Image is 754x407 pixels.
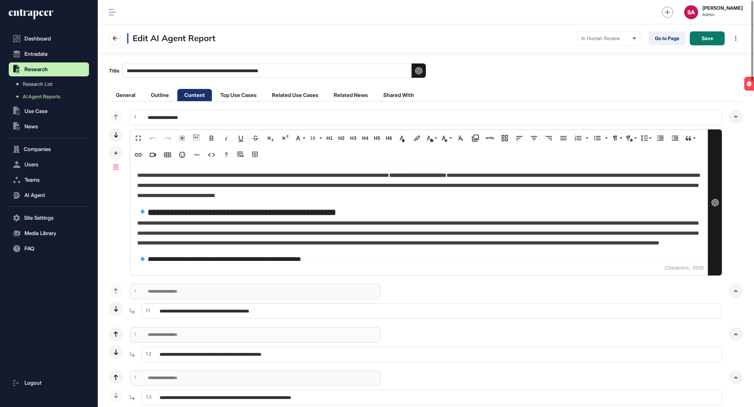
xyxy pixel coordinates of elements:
[161,148,174,162] button: Insert Table
[376,89,421,101] li: Shared With
[348,131,358,145] button: H3
[146,148,160,162] button: Insert Video
[439,131,453,145] button: Inline Style
[360,135,370,141] span: H4
[384,135,394,141] span: H6
[176,131,189,145] button: Select All
[9,226,89,240] button: Media Library
[336,131,347,145] button: H2
[624,131,638,145] button: Paragraph Style
[591,131,604,145] button: Unordered List
[639,131,652,145] button: Line Height
[190,148,204,162] button: Insert Horizontal Line
[309,135,319,141] span: 16
[293,131,306,145] button: Font Family
[142,307,150,314] div: 1.1
[24,108,47,114] span: Use Case
[265,89,325,101] li: Related Use Cases
[220,148,233,162] button: Help (⌘/)
[9,120,89,134] button: News
[571,131,585,145] button: Ordered List
[542,131,555,145] button: Align Right
[24,124,38,129] span: News
[425,131,438,145] button: Inline Class
[213,89,264,101] li: Top Use Cases
[249,131,262,145] button: Strikethrough (⌘S)
[142,351,151,357] div: 1.2
[130,288,136,295] div: 1
[24,177,40,183] span: Teams
[584,131,589,145] button: Ordered List
[610,131,623,145] button: Paragraph Format
[702,5,743,11] strong: [PERSON_NAME]
[24,231,56,236] span: Media Library
[9,32,89,46] a: Dashboard
[130,331,136,338] div: 1
[372,135,382,141] span: H5
[142,394,151,401] div: 1.3
[9,62,89,76] button: Research
[683,131,696,145] button: Quote
[702,36,713,41] span: Save
[702,12,743,17] span: Admin
[668,131,682,145] button: Increase Indent (⌘])
[469,131,482,145] button: Media Library
[205,148,218,162] button: Code View
[144,89,176,101] li: Outline
[9,173,89,187] button: Teams
[234,131,247,145] button: Underline (⌘U)
[308,131,323,145] button: 16
[190,131,204,145] button: Show blocks
[23,81,52,87] span: Research List
[396,131,409,145] button: Text Color
[127,33,215,44] h3: Edit AI Agent Report
[324,135,335,141] span: H1
[9,188,89,202] button: AI Agent
[109,89,142,101] li: General
[24,146,51,152] span: Companies
[348,135,358,141] span: H3
[161,131,174,145] button: Redo (⌘⇧Z)
[454,131,467,145] button: Clear Formatting
[9,211,89,225] button: Site Settings
[220,131,233,145] button: Italic (⌘I)
[12,78,89,90] a: Research List
[9,376,89,390] a: Logout
[122,63,426,78] input: Title
[24,380,42,386] span: Logout
[130,374,136,381] div: 1
[176,148,189,162] button: Emoticons
[684,5,698,19] button: SA
[327,89,375,101] li: Related News
[498,131,511,145] button: Responsive Layout
[12,90,89,103] a: AI Agent Reports
[9,142,89,156] button: Companies
[109,63,426,78] label: Title
[249,148,262,162] button: Table Builder
[527,131,541,145] button: Align Center
[24,215,54,221] span: Site Settings
[234,148,247,162] button: Add source URL
[483,131,497,145] button: Add HTML
[661,261,707,275] span: Characters : 5930
[177,89,212,101] li: Content
[360,131,370,145] button: H4
[9,104,89,118] button: Use Case
[654,131,667,145] button: Decrease Indent (⌘[)
[23,94,60,99] span: AI Agent Reports
[132,148,145,162] button: Insert Link (⌘K)
[9,242,89,256] button: FAQ
[278,131,291,145] button: Superscript
[582,36,636,41] div: In Human Review
[146,131,160,145] button: Undo (⌘Z)
[130,114,136,121] div: 1
[336,135,347,141] span: H2
[264,131,277,145] button: Subscript
[9,47,89,61] button: Entradata
[557,131,570,145] button: Align Justify
[24,51,47,57] span: Entradata
[205,131,218,145] button: Bold (⌘B)
[24,36,51,42] span: Dashboard
[24,193,45,198] span: AI Agent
